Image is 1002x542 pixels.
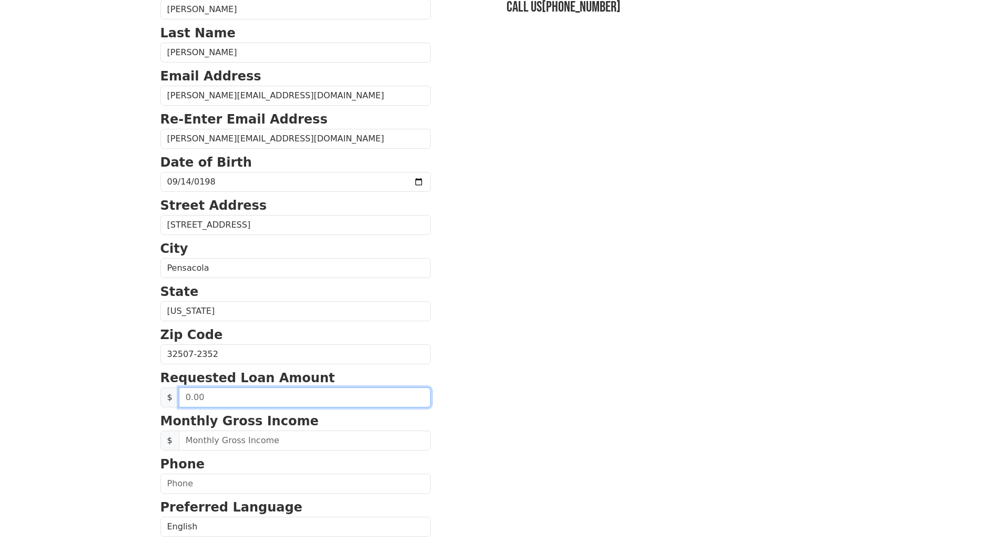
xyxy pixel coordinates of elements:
strong: State [160,284,199,299]
input: Zip Code [160,344,431,364]
input: Last Name [160,43,431,63]
strong: Zip Code [160,328,223,342]
strong: City [160,241,188,256]
span: $ [160,387,179,407]
strong: Last Name [160,26,236,40]
strong: Date of Birth [160,155,252,170]
strong: Street Address [160,198,267,213]
strong: Requested Loan Amount [160,371,335,385]
strong: Email Address [160,69,261,84]
input: Phone [160,474,431,494]
input: Re-Enter Email Address [160,129,431,149]
input: 0.00 [179,387,431,407]
input: Monthly Gross Income [179,431,431,451]
input: Email Address [160,86,431,106]
strong: Phone [160,457,205,472]
strong: Preferred Language [160,500,302,515]
span: $ [160,431,179,451]
strong: Re-Enter Email Address [160,112,328,127]
input: City [160,258,431,278]
p: Monthly Gross Income [160,412,431,431]
input: Street Address [160,215,431,235]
